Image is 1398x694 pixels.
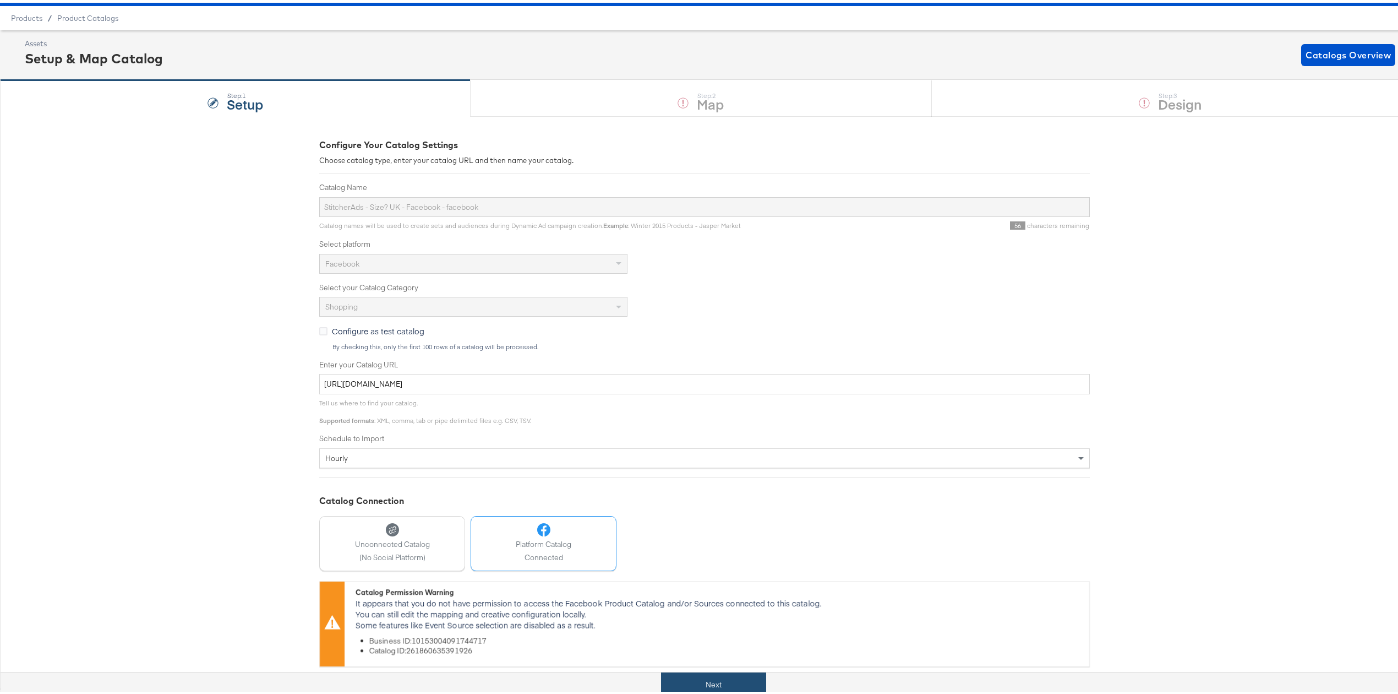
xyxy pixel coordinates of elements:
[1301,41,1395,63] button: Catalogs Overview
[332,340,1090,348] div: By checking this, only the first 100 rows of a catalog will be processed.
[319,513,465,568] button: Unconnected Catalog(No Social Platform)
[356,595,1084,628] p: It appears that you do not have permission to access the Facebook Product Catalog and/or Sources ...
[471,513,616,568] button: Platform CatalogConnected
[319,194,1090,215] input: Name your catalog e.g. My Dynamic Product Catalog
[319,153,1090,163] div: Choose catalog type, enter your catalog URL and then name your catalog.
[369,633,1084,643] li: Business ID: 10153004091744717
[319,219,741,227] span: Catalog names will be used to create sets and audiences during Dynamic Ad campaign creation. : Wi...
[319,396,531,422] span: Tell us where to find your catalog. : XML, comma, tab or pipe delimited files e.g. CSV, TSV.
[57,11,118,20] a: Product Catalogs
[319,236,1090,247] label: Select platform
[325,299,358,309] span: Shopping
[319,280,1090,290] label: Select your Catalog Category
[42,11,57,20] span: /
[325,451,348,460] span: hourly
[25,46,163,65] div: Setup & Map Catalog
[319,414,374,422] strong: Supported formats
[325,256,359,266] span: Facebook
[319,136,1090,149] div: Configure Your Catalog Settings
[227,92,263,110] strong: Setup
[319,371,1090,392] input: Enter Catalog URL, e.g. http://www.example.com/products.xml
[741,219,1090,227] div: characters remaining
[319,180,1090,190] label: Catalog Name
[355,550,430,560] span: (No Social Platform)
[516,550,571,560] span: Connected
[319,492,1090,505] div: Catalog Connection
[1306,45,1391,60] span: Catalogs Overview
[332,323,424,334] span: Configure as test catalog
[25,36,163,46] div: Assets
[11,11,42,20] span: Products
[319,357,1090,367] label: Enter your Catalog URL
[516,536,571,547] span: Platform Catalog
[1010,219,1025,227] span: 56
[355,536,430,547] span: Unconnected Catalog
[369,643,1084,653] li: Catalog ID: 261860635391926
[319,431,1090,441] label: Schedule to Import
[227,89,263,97] div: Step: 1
[603,219,628,227] strong: Example
[356,584,1084,595] div: Catalog Permission Warning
